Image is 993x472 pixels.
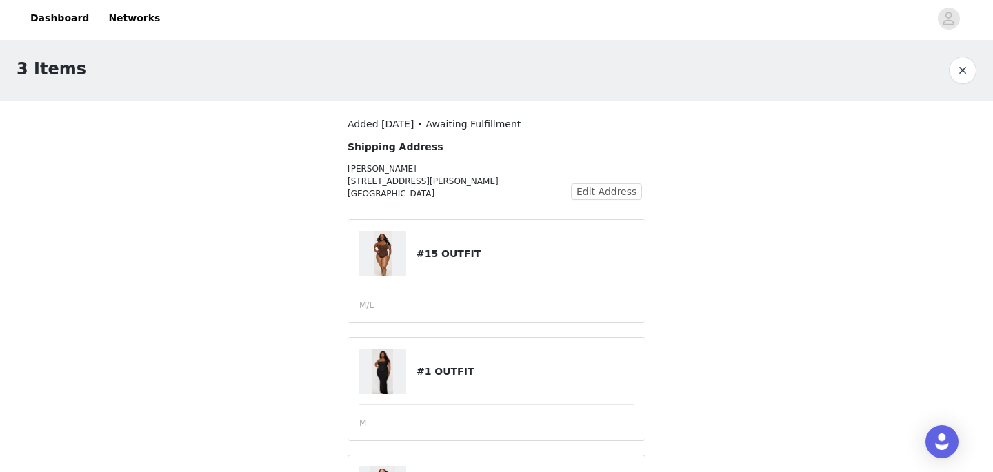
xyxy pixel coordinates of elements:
[417,247,634,261] h4: #15 OUTFIT
[359,417,366,429] span: M
[571,183,642,200] button: Edit Address
[348,163,571,200] p: [PERSON_NAME] [STREET_ADDRESS][PERSON_NAME] [GEOGRAPHIC_DATA]
[374,231,392,276] img: #15 OUTFIT
[417,365,634,379] h4: #1 OUTFIT
[925,425,959,458] div: Open Intercom Messenger
[348,119,521,130] span: Added [DATE] • Awaiting Fulfillment
[359,299,374,311] span: M/L
[100,3,168,34] a: Networks
[942,8,955,30] div: avatar
[22,3,97,34] a: Dashboard
[372,349,392,394] img: #1 OUTFIT
[17,57,86,81] h1: 3 Items
[348,140,571,154] h4: Shipping Address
